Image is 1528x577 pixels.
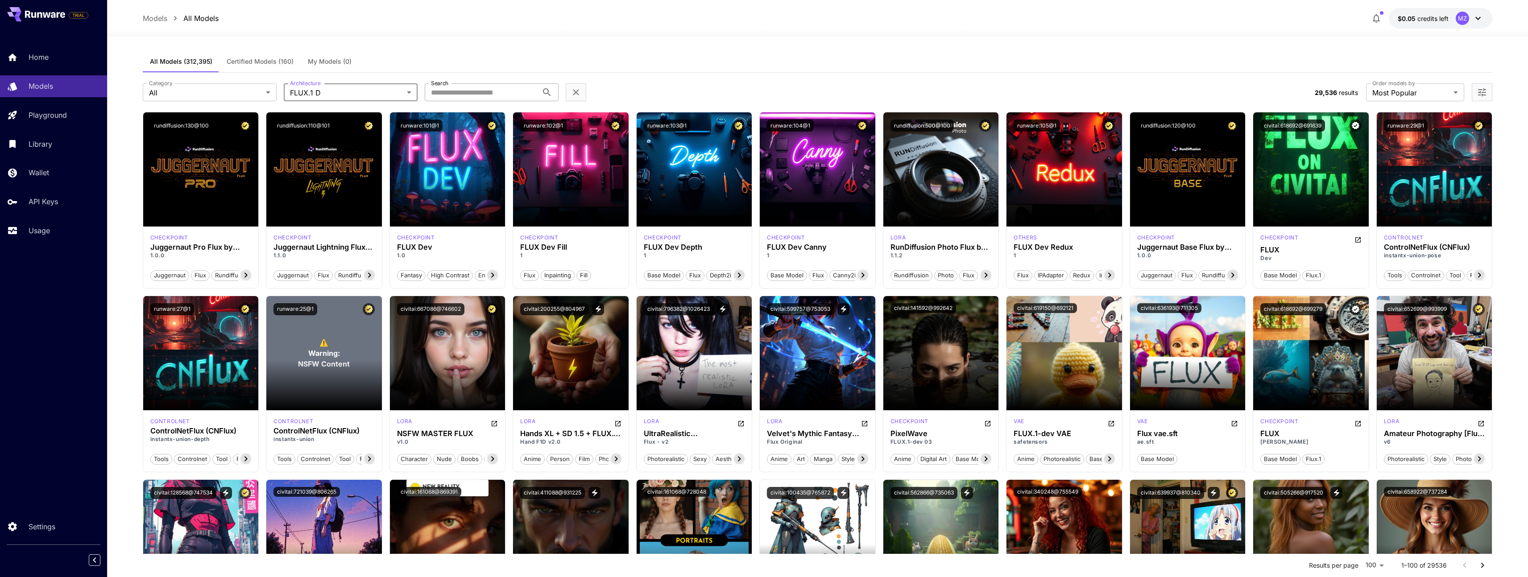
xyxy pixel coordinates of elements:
[1260,234,1298,244] div: FLUX.1 D
[29,52,49,62] p: Home
[1014,251,1115,260] p: 1
[69,10,88,21] span: Add your payment card to enable full platform functionality.
[810,453,836,465] button: manga
[1137,120,1199,132] button: rundiffusion:120@100
[1014,234,1037,242] p: others
[520,120,567,132] button: runware:102@1
[1302,269,1325,281] button: flux.1
[1137,269,1176,281] button: juggernaut
[1384,303,1450,315] button: civitai:652699@993999
[150,269,189,281] button: juggernaut
[1303,271,1324,280] span: flux.1
[486,120,498,132] button: Certified Model – Vetted for best performance and includes a commercial license.
[521,271,538,280] span: Flux
[1014,120,1060,132] button: runware:105@1
[959,269,978,281] button: flux
[733,120,745,132] button: Certified Model – Vetted for best performance and includes a commercial license.
[644,120,690,132] button: runware:103@1
[1014,453,1038,465] button: anime
[1014,243,1115,251] div: FLUX Dev Redux
[1260,487,1327,499] button: civitai:505266@917520
[890,120,954,132] button: rundiffusion:500@100
[712,455,745,464] span: aesthetic
[143,13,219,24] nav: breadcrumb
[397,120,443,132] button: runware:101@1
[486,303,498,315] button: Certified Model – Vetted for best performance and includes a commercial license.
[335,453,354,465] button: tool
[1398,15,1417,22] span: $0.05
[541,269,575,281] button: Inpainting
[890,487,957,499] button: civitai:562866@735063
[1260,269,1300,281] button: base model
[838,455,858,464] span: style
[431,79,448,87] label: Search
[1034,269,1068,281] button: IPAdapter
[1384,234,1424,242] div: FLUX.1 D
[1138,271,1176,280] span: juggernaut
[767,243,868,251] h3: FLUX Dev Canny
[29,81,53,91] p: Models
[397,234,435,242] div: FLUX.1 D
[150,234,188,242] div: FLUX.1 D
[273,234,311,242] div: FLUX.1 D
[1339,89,1358,96] span: results
[1260,234,1298,242] p: checkpoint
[174,453,211,465] button: controlnet
[1137,234,1175,242] div: FLUX.1 D
[609,120,621,132] button: Certified Model – Vetted for best performance and includes a commercial license.
[239,487,251,499] button: Certified Model – Vetted for best performance and includes a commercial license.
[1302,453,1325,465] button: flux.1
[433,453,456,465] button: nude
[1035,271,1067,280] span: IPAdapter
[1362,559,1387,572] div: 100
[960,271,977,280] span: flux
[644,271,683,280] span: Base model
[29,196,58,207] p: API Keys
[1137,487,1204,499] button: civitai:639937@810340
[1384,453,1428,465] button: photorealistic
[273,120,333,132] button: rundiffusion:110@101
[1453,455,1495,464] span: photorealism
[1408,269,1444,281] button: controlnet
[1014,303,1077,313] button: civitai:619150@692121
[150,251,252,260] p: 1.0.0
[644,303,713,315] button: civitai:796382@1026423
[211,269,253,281] button: rundiffusion
[1350,120,1362,132] button: Verified working
[547,453,573,465] button: person
[1014,487,1082,497] button: civitai:340248@755549
[273,234,311,242] p: checkpoint
[644,234,682,242] div: FLUX.1 D
[363,120,375,132] button: Certified Model – Vetted for best performance and includes a commercial license.
[1384,234,1424,242] p: controlnet
[614,417,621,428] button: Open in CivitAI
[1430,455,1450,464] span: style
[767,120,814,132] button: runware:104@1
[767,487,834,499] button: civitai:100435@765872
[520,243,621,251] div: FLUX Dev Fill
[150,58,212,66] span: All Models (312,395)
[1014,271,1032,280] span: Flux
[183,13,219,24] p: All Models
[767,453,791,465] button: anime
[793,453,808,465] button: art
[837,303,849,315] button: View trigger words
[290,79,320,87] label: Architecture
[397,243,498,251] h3: FLUX Dev
[150,234,188,242] p: checkpoint
[191,271,209,280] span: flux
[644,269,684,281] button: Base model
[890,251,992,260] p: 1.1.2
[1103,120,1115,132] button: Certified Model – Vetted for best performance and includes a commercial license.
[1384,243,1485,251] h3: ControlNetFlux (CNFlux)
[890,243,992,251] div: RunDiffusion Photo Flux by RunDiffusion
[151,455,172,464] span: tools
[644,243,745,251] h3: FLUX Dev Depth
[1330,487,1342,499] button: View trigger words
[239,120,251,132] button: Certified Model – Vetted for best performance and includes a commercial license.
[961,487,973,499] button: View trigger words
[592,303,604,315] button: View trigger words
[644,455,687,464] span: photorealistic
